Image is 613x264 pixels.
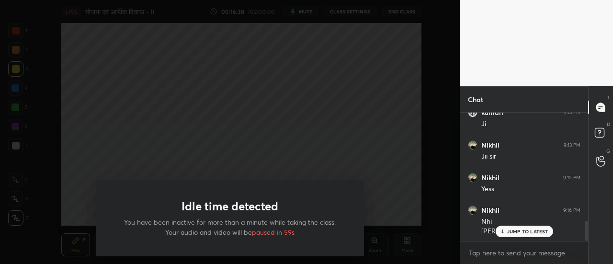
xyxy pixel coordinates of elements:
img: 24659005346d49b29b0c36f1ec787315.jpg [468,173,477,183]
p: D [607,121,610,128]
h6: Nikhil [481,206,499,215]
div: Jii sir [481,152,580,161]
div: [PERSON_NAME] [481,227,580,236]
div: Ji [481,119,580,129]
div: Yess [481,184,580,194]
div: 9:13 PM [564,142,580,148]
p: Chat [460,87,491,112]
h6: kumari [481,108,503,117]
p: T [607,94,610,101]
img: 24659005346d49b29b0c36f1ec787315.jpg [468,140,477,150]
img: 98e6c9bcd06446eda51ded159a2d211d.jpg [468,108,477,117]
p: G [606,148,610,155]
h6: Nikhil [481,141,499,149]
h6: Nikhil [481,173,499,182]
div: grid [460,113,588,241]
span: paused in 59s [252,228,295,237]
div: 9:15 PM [563,175,580,181]
div: 9:13 PM [564,110,580,115]
p: JUMP TO LATEST [507,229,548,234]
div: 9:16 PM [563,207,580,213]
p: You have been inactive for more than a minute while taking the class. Your audio and video will be [119,217,341,237]
div: Nhi [481,217,580,227]
h1: Idle time detected [182,199,278,213]
img: 24659005346d49b29b0c36f1ec787315.jpg [468,206,477,215]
